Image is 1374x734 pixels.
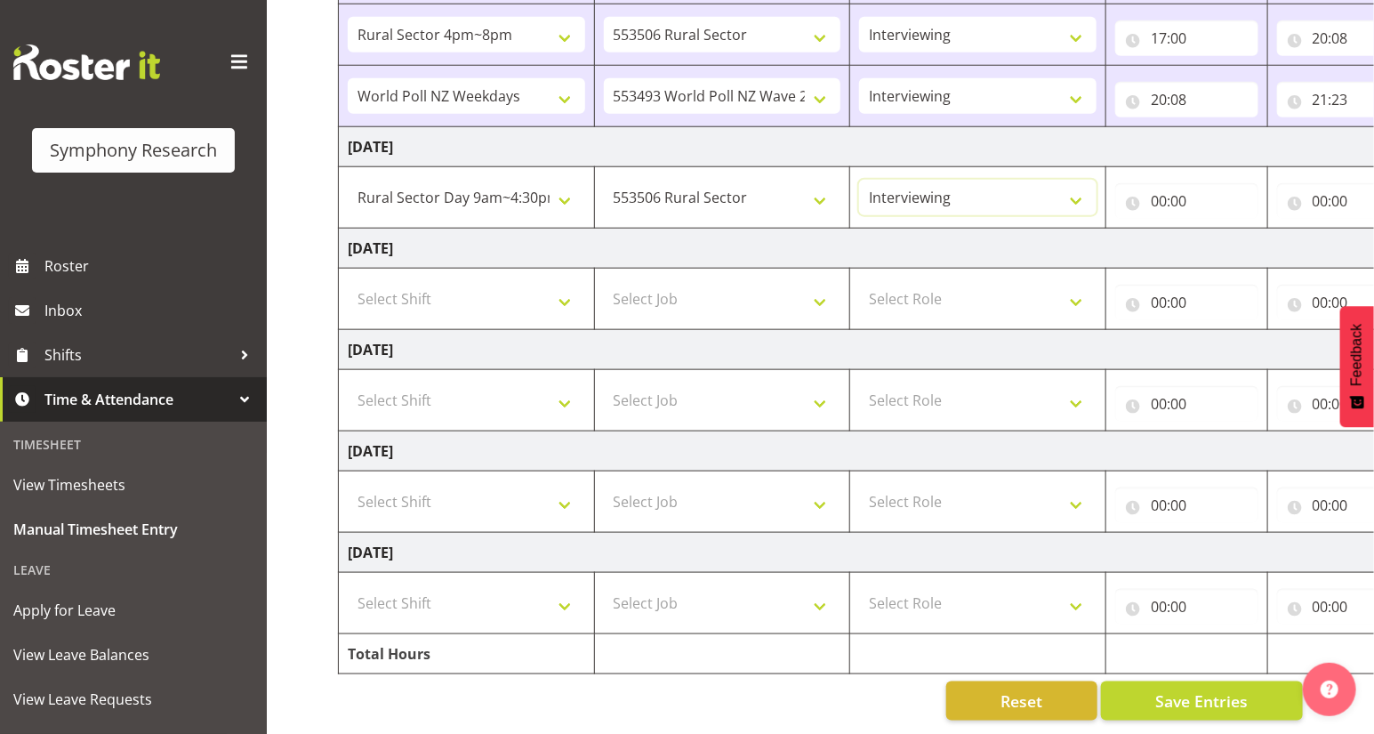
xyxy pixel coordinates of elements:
span: Shifts [44,342,231,368]
button: Save Entries [1101,682,1303,721]
div: Leave [4,552,262,588]
input: Click to select... [1115,20,1258,56]
span: Manual Timesheet Entry [13,516,253,543]
td: Total Hours [339,634,595,674]
button: Reset [946,682,1097,721]
span: Apply for Leave [13,597,253,624]
img: Rosterit website logo [13,44,160,80]
a: View Timesheets [4,463,262,507]
span: View Timesheets [13,472,253,498]
button: Feedback - Show survey [1340,306,1374,427]
a: View Leave Requests [4,677,262,722]
input: Click to select... [1115,589,1258,625]
input: Click to select... [1115,285,1258,320]
span: Roster [44,253,258,279]
div: Timesheet [4,426,262,463]
input: Click to select... [1115,386,1258,422]
span: View Leave Balances [13,641,253,668]
a: Apply for Leave [4,588,262,633]
span: Reset [1000,690,1042,713]
span: View Leave Requests [13,686,253,713]
span: Time & Attendance [44,386,231,413]
span: Save Entries [1155,690,1248,713]
span: Feedback [1349,324,1365,386]
input: Click to select... [1115,488,1258,523]
input: Click to select... [1115,183,1258,219]
input: Click to select... [1115,82,1258,117]
a: Manual Timesheet Entry [4,507,262,552]
span: Inbox [44,297,258,324]
div: Symphony Research [50,137,217,164]
img: help-xxl-2.png [1321,681,1338,698]
a: View Leave Balances [4,633,262,677]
